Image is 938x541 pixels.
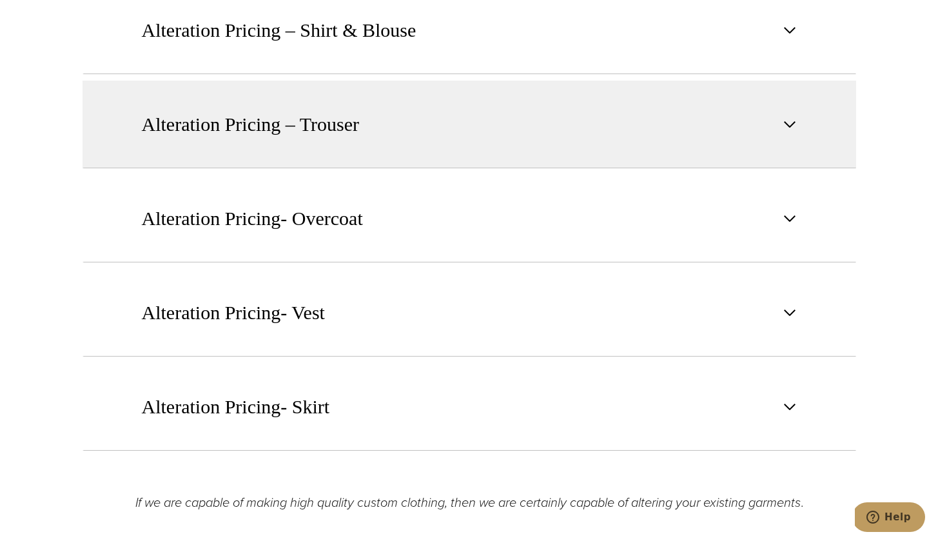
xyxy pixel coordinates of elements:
span: Alteration Pricing- Overcoat [142,204,363,233]
span: Alteration Pricing – Shirt & Blouse [142,16,416,44]
span: Alteration Pricing – Trouser [142,110,360,139]
span: Alteration Pricing- Vest [142,299,325,327]
iframe: Opens a widget where you can chat to one of our agents [855,502,925,535]
button: Alteration Pricing- Vest [83,269,856,357]
p: . [83,451,856,513]
button: Alteration Pricing- Overcoat [83,175,856,262]
button: Alteration Pricing- Skirt [83,363,856,451]
button: Alteration Pricing – Trouser [83,81,856,168]
span: Alteration Pricing- Skirt [142,393,330,421]
em: If we are capable of making high quality custom clothing, then we are certainly capable of alteri... [135,493,801,512]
